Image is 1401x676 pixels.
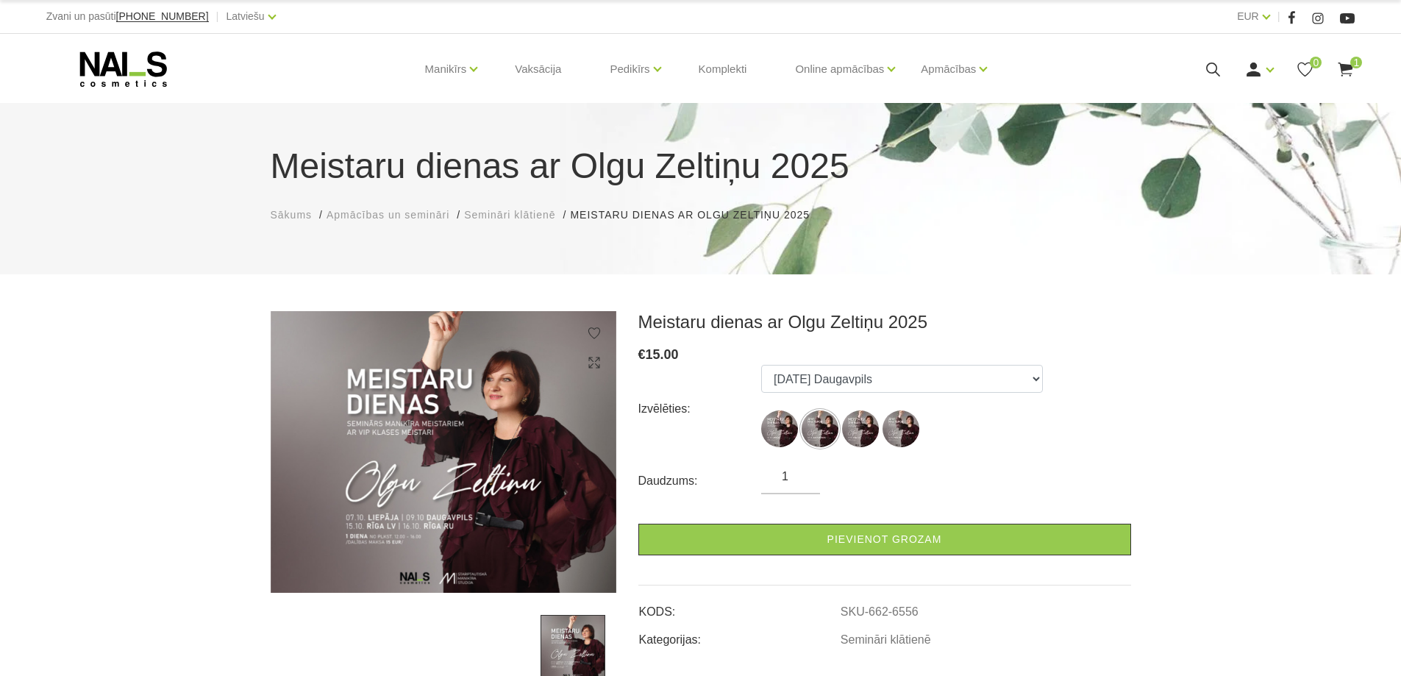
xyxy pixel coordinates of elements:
a: 0 [1296,60,1314,79]
a: Komplekti [687,34,759,104]
h1: Meistaru dienas ar Olgu Zeltiņu 2025 [271,140,1131,193]
span: | [216,7,219,26]
a: Semināri klātienē [464,207,555,223]
div: Izvēlēties: [638,397,762,421]
img: ... [271,311,616,593]
span: 1 [1350,57,1362,68]
td: KODS: [638,593,840,621]
a: Pievienot grozam [638,524,1131,555]
img: ... [883,410,919,447]
span: € [638,347,646,362]
span: Apmācības un semināri [327,209,449,221]
div: Zvani un pasūti [46,7,209,26]
a: Manikīrs [425,40,467,99]
td: Kategorijas: [638,621,840,649]
a: [PHONE_NUMBER] [116,11,209,22]
img: ... [842,410,879,447]
img: ... [761,410,798,447]
span: Semināri klātienē [464,209,555,221]
a: Pedikīrs [610,40,649,99]
a: Online apmācības [795,40,884,99]
a: Sākums [271,207,313,223]
div: Daudzums: [638,469,762,493]
a: 1 [1336,60,1355,79]
li: Meistaru dienas ar Olgu Zeltiņu 2025 [570,207,824,223]
h3: Meistaru dienas ar Olgu Zeltiņu 2025 [638,311,1131,333]
span: [PHONE_NUMBER] [116,10,209,22]
a: Apmācības un semināri [327,207,449,223]
label: Nav atlikumā [842,410,879,447]
span: 15.00 [646,347,679,362]
a: Vaksācija [503,34,573,104]
a: EUR [1237,7,1259,25]
a: Apmācības [921,40,976,99]
a: SKU-662-6556 [841,605,919,619]
span: 0 [1310,57,1322,68]
span: | [1277,7,1280,26]
a: Semināri klātienē [841,633,931,647]
img: ... [802,410,838,447]
span: Sākums [271,209,313,221]
a: Latviešu [227,7,265,25]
